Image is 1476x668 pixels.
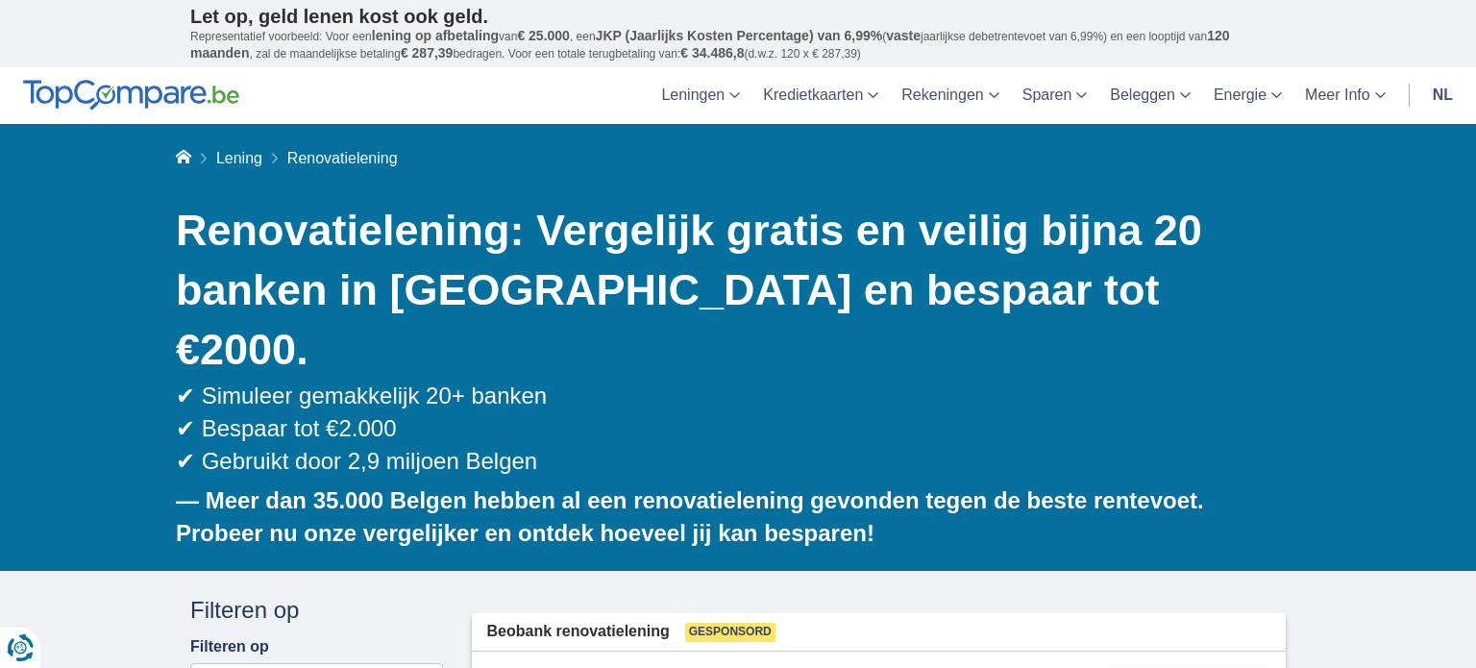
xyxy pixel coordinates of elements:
div: ✔ Simuleer gemakkelijk 20+ banken ✔ Bespaar tot €2.000 ✔ Gebruikt door 2,9 miljoen Belgen [176,380,1286,479]
a: Beleggen [1098,67,1202,124]
span: € 25.000 [517,28,570,43]
span: vaste [886,28,921,43]
a: Meer Info [1293,67,1397,124]
span: JKP (Jaarlijks Kosten Percentage) van 6,99% [596,28,883,43]
span: Gesponsord [685,623,775,642]
a: Leningen [650,67,751,124]
a: Lening [216,150,262,166]
span: € 287,39 [401,45,454,61]
a: Kredietkaarten [751,67,890,124]
b: — Meer dan 35.000 Belgen hebben al een renovatielening gevonden tegen de beste rentevoet. Probeer... [176,487,1204,546]
a: Sparen [1011,67,1099,124]
label: Filteren op [190,638,269,656]
span: € 34.486,8 [680,45,744,61]
h1: Renovatielening: Vergelijk gratis en veilig bijna 20 banken in [GEOGRAPHIC_DATA] en bespaar tot €... [176,201,1286,380]
div: Filteren op [190,594,443,627]
span: Beobank renovatielening [487,621,670,643]
a: Rekeningen [890,67,1010,124]
p: Let op, geld lenen kost ook geld. [190,5,1286,28]
a: Energie [1202,67,1293,124]
span: lening op afbetaling [372,28,499,43]
span: Renovatielening [287,150,398,166]
a: nl [1421,67,1464,124]
img: TopCompare [23,80,239,111]
a: Home [176,150,191,166]
span: 120 maanden [190,28,1230,61]
p: Representatief voorbeeld: Voor een van , een ( jaarlijkse debetrentevoet van 6,99%) en een loopti... [190,28,1286,62]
